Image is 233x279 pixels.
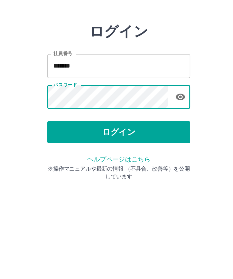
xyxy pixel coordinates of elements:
a: ヘルプページはこちら [95,128,138,133]
h2: ログイン [97,38,137,50]
p: ※操作マニュアルや最新の情報 （不具合、改善等）を公開しています [68,135,165,145]
label: 社員番号 [72,57,85,61]
label: パスワード [72,78,88,82]
button: ログイン [68,105,165,120]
